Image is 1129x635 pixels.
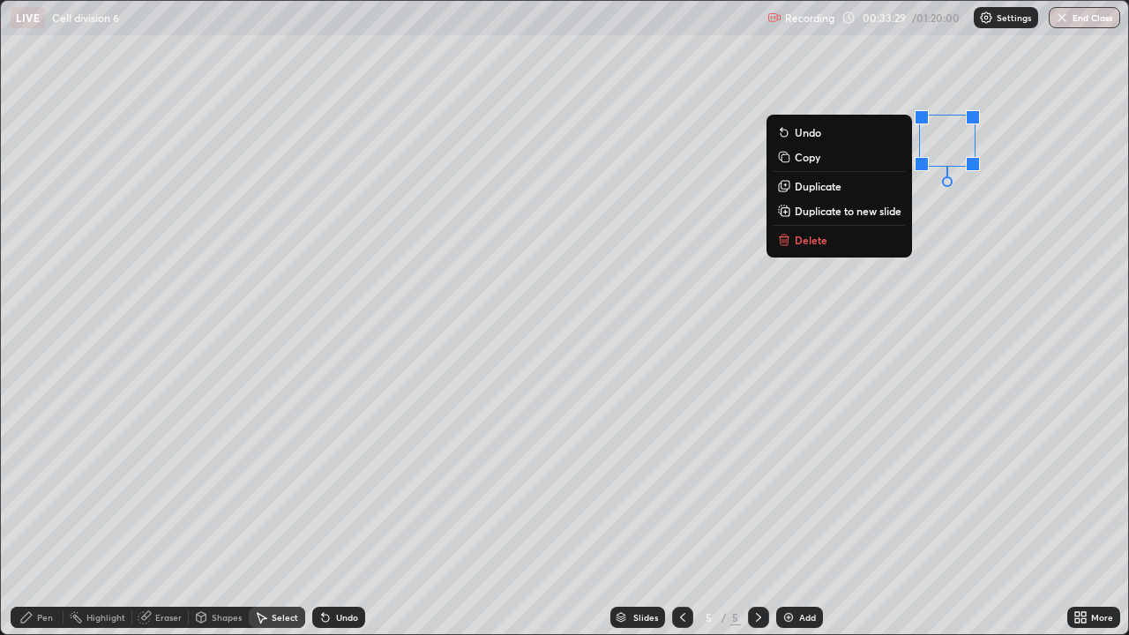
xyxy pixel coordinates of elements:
p: Copy [795,150,820,164]
img: class-settings-icons [979,11,993,25]
div: Eraser [155,613,182,622]
button: Duplicate [774,176,905,197]
div: Undo [336,613,358,622]
img: recording.375f2c34.svg [767,11,781,25]
div: 5 [730,609,741,625]
img: add-slide-button [781,610,796,624]
div: / [722,612,727,623]
p: LIVE [16,11,40,25]
p: Delete [795,233,827,247]
button: Copy [774,146,905,168]
p: Duplicate to new slide [795,204,901,218]
div: More [1091,613,1113,622]
div: Slides [633,613,658,622]
button: Delete [774,229,905,250]
p: Settings [997,13,1031,22]
p: Cell division 6 [52,11,119,25]
div: Shapes [212,613,242,622]
p: Recording [785,11,834,25]
div: Highlight [86,613,125,622]
button: Duplicate to new slide [774,200,905,221]
div: Add [799,613,816,622]
p: Undo [795,125,821,139]
div: 5 [700,612,718,623]
button: End Class [1049,7,1120,28]
p: Duplicate [795,179,841,193]
button: Undo [774,122,905,143]
div: Pen [37,613,53,622]
img: end-class-cross [1055,11,1069,25]
div: Select [272,613,298,622]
